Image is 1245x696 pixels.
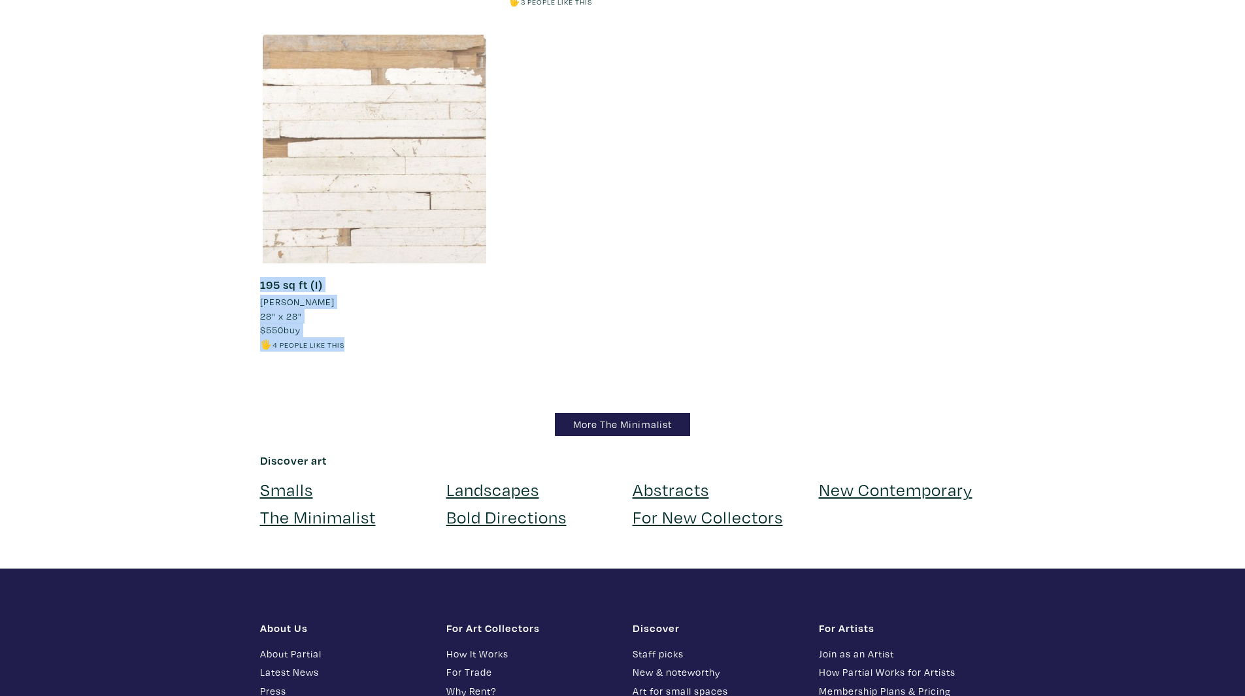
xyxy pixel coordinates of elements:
[819,665,986,680] a: How Partial Works for Artists
[260,337,489,352] li: 🖐️
[260,295,335,309] li: [PERSON_NAME]
[446,478,539,501] a: Landscapes
[633,478,709,501] a: Abstracts
[260,478,313,501] a: Smalls
[819,478,972,501] a: New Contemporary
[260,323,301,336] span: buy
[446,621,613,635] h1: For Art Collectors
[260,454,986,468] h6: Discover art
[260,665,427,680] a: Latest News
[819,621,986,635] h1: For Artists
[260,323,284,336] span: $550
[260,277,323,292] a: 195 sq ft (I)
[260,505,376,528] a: The Minimalist
[446,665,613,680] a: For Trade
[819,646,986,661] a: Join as an Artist
[633,665,799,680] a: New & noteworthy
[260,295,489,309] a: [PERSON_NAME]
[260,310,302,322] span: 28" x 28"
[446,505,567,528] a: Bold Directions
[260,646,427,661] a: About Partial
[633,646,799,661] a: Staff picks
[633,621,799,635] h1: Discover
[260,621,427,635] h1: About Us
[555,413,690,436] a: More The Minimalist
[446,646,613,661] a: How It Works
[633,505,783,528] a: For New Collectors
[273,340,344,350] small: 4 people like this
